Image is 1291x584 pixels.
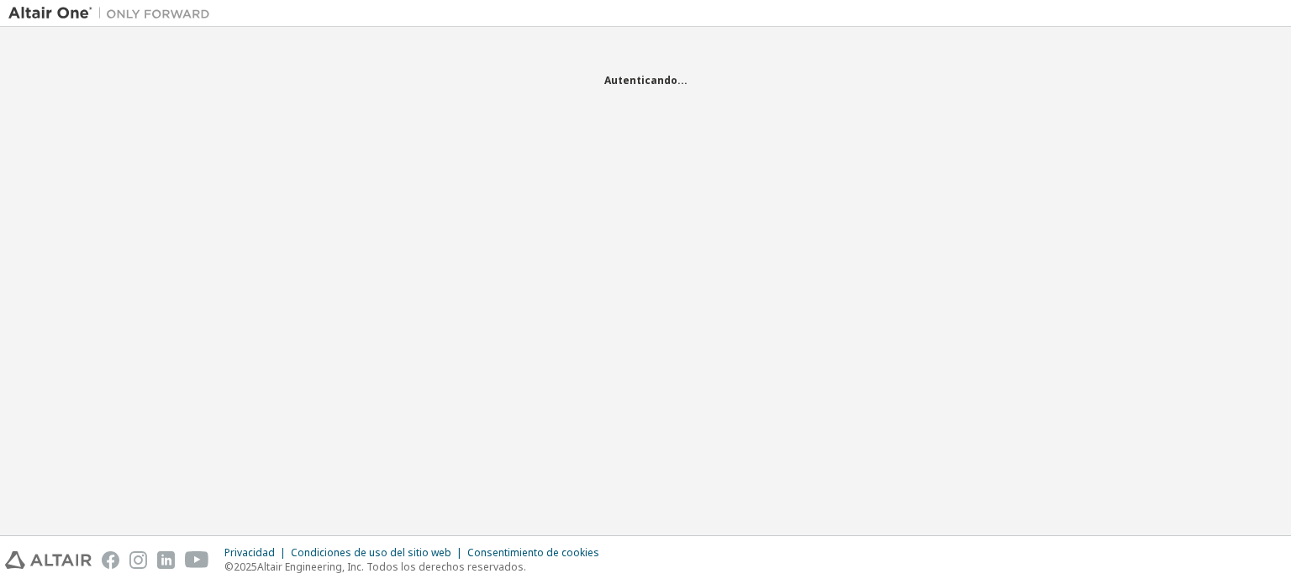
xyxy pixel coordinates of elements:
img: altair_logo.svg [5,551,92,569]
font: 2025 [234,560,257,574]
font: Autenticando... [604,73,688,87]
img: Altair Uno [8,5,219,22]
font: Privacidad [224,545,275,560]
font: Consentimiento de cookies [467,545,599,560]
img: facebook.svg [102,551,119,569]
img: instagram.svg [129,551,147,569]
img: linkedin.svg [157,551,175,569]
font: Altair Engineering, Inc. Todos los derechos reservados. [257,560,526,574]
img: youtube.svg [185,551,209,569]
font: Condiciones de uso del sitio web [291,545,451,560]
font: © [224,560,234,574]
